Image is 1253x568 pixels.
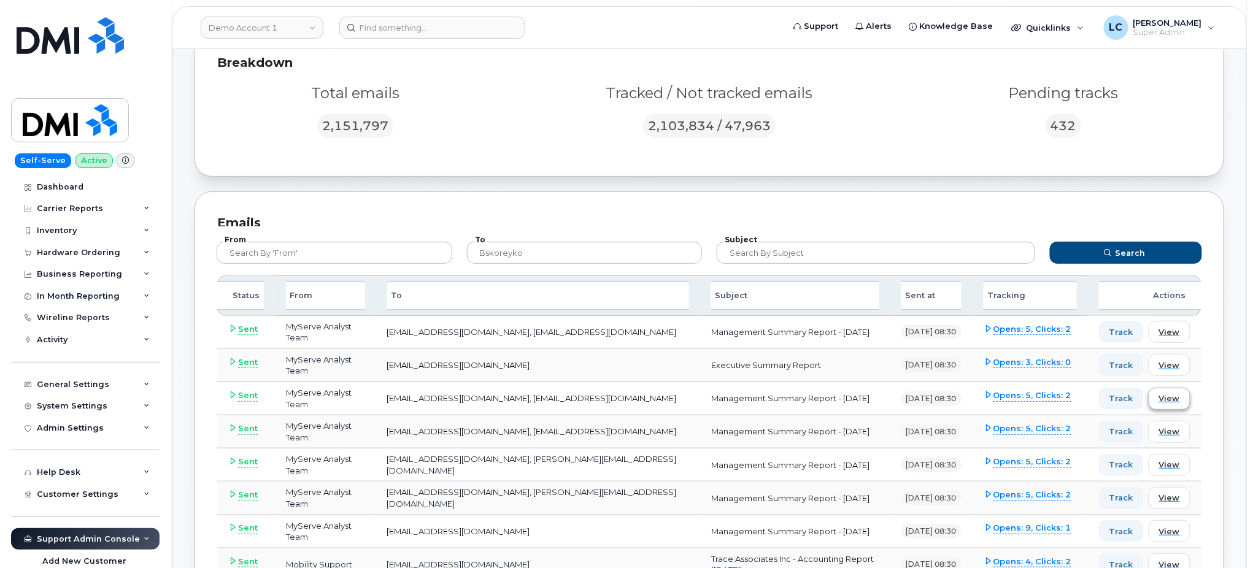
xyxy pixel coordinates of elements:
[474,236,487,244] label: To
[993,323,1071,336] span: Opens: 5, Clicks: 2
[275,349,376,382] td: MyServe Analyst Team
[1050,242,1202,264] button: Search
[900,14,1002,39] a: Knowledge Base
[1109,426,1133,437] span: Track
[467,242,703,264] input: Search by 'to'
[1099,454,1144,476] button: Track
[376,382,701,415] td: [EMAIL_ADDRESS][DOMAIN_NAME], [EMAIL_ADDRESS][DOMAIN_NAME]
[700,349,890,382] td: Executive Summary Report
[1099,388,1144,410] button: Track
[1099,281,1201,310] div: Actions
[804,20,838,33] span: Support
[901,281,962,310] div: Sent at
[925,83,1201,104] div: Pending tracks
[1149,321,1190,343] a: View
[724,236,758,244] label: Subject
[217,281,264,310] div: Status
[339,17,525,39] input: Find something...
[700,482,890,515] td: Management Summary Report - [DATE]
[1109,393,1133,404] span: Track
[700,515,890,548] td: Management Summary Report - [DATE]
[1133,18,1202,28] span: [PERSON_NAME]
[1109,459,1133,470] span: Track
[275,482,376,515] td: MyServe Analyst Team
[376,515,701,548] td: [EMAIL_ADDRESS][DOMAIN_NAME]
[847,14,900,39] a: Alerts
[1149,487,1190,509] button: View
[1027,23,1071,33] span: Quicklinks
[901,424,962,439] div: [DATE] 08:30
[217,214,1201,232] div: Emails
[1149,520,1190,542] button: View
[1109,20,1123,35] span: LC
[217,242,452,264] input: Search by 'from'
[275,448,376,482] td: MyServe Analyst Team
[275,382,376,415] td: MyServe Analyst Team
[1109,526,1133,537] span: Track
[1003,15,1093,40] div: Quicklinks
[201,17,323,39] a: Demo Account 1
[1099,421,1144,443] button: Track
[238,489,258,501] span: Sent
[717,242,1035,264] input: Search by subject
[1149,388,1190,410] button: View
[376,415,701,448] td: [EMAIL_ADDRESS][DOMAIN_NAME], [EMAIL_ADDRESS][DOMAIN_NAME]
[993,423,1071,435] span: Opens: 5, Clicks: 2
[1149,454,1190,476] button: View
[1159,359,1180,371] span: View
[238,522,258,534] span: Sent
[217,83,494,104] div: Total emails
[1149,354,1190,376] a: View
[238,356,258,369] span: Sent
[993,489,1071,501] span: Opens: 5, Clicks: 2
[1159,459,1180,470] span: View
[993,556,1071,568] span: Opens: 4, Clicks: 2
[984,281,1077,310] div: Tracking
[224,236,247,244] label: From
[901,324,962,339] div: [DATE] 08:30
[993,522,1071,534] span: Opens: 9, Clicks: 1
[1159,393,1180,404] span: View
[1159,326,1180,338] span: View
[1095,15,1224,40] div: Logan Cole
[387,281,690,310] div: To
[993,456,1071,468] span: Opens: 5, Clicks: 2
[993,390,1071,402] span: Opens: 5, Clicks: 2
[238,456,258,468] span: Sent
[700,415,890,448] td: Management Summary Report - [DATE]
[901,524,962,539] div: [DATE] 08:30
[711,281,879,310] div: Subject
[1099,354,1144,376] button: Track
[275,316,376,349] td: MyServe Analyst Team
[376,316,701,349] td: [EMAIL_ADDRESS][DOMAIN_NAME], [EMAIL_ADDRESS][DOMAIN_NAME]
[238,423,258,435] span: Sent
[700,382,890,415] td: Management Summary Report - [DATE]
[1109,359,1133,371] span: Track
[275,415,376,448] td: MyServe Analyst Team
[238,390,258,402] span: Sent
[275,515,376,548] td: MyServe Analyst Team
[1099,520,1144,542] button: Track
[643,113,776,138] div: 2,103,834 / 47,963
[700,448,890,482] td: Management Summary Report - [DATE]
[1149,421,1190,443] button: View
[700,316,890,349] td: Management Summary Report - [DATE]
[376,349,701,382] td: [EMAIL_ADDRESS][DOMAIN_NAME]
[1159,426,1180,437] span: View
[376,482,701,515] td: [EMAIL_ADDRESS][DOMAIN_NAME], [PERSON_NAME][EMAIL_ADDRESS][DOMAIN_NAME]
[509,83,910,104] div: Tracked / Not tracked emails
[993,356,1071,369] span: Opens: 3, Clicks: 0
[238,323,258,336] span: Sent
[1133,28,1202,37] span: Super Admin
[919,20,993,33] span: Knowledge Base
[1116,247,1146,259] span: Search
[238,556,258,568] span: Sent
[785,14,847,39] a: Support
[901,491,962,505] div: [DATE] 08:30
[376,448,701,482] td: [EMAIL_ADDRESS][DOMAIN_NAME], [PERSON_NAME][EMAIL_ADDRESS][DOMAIN_NAME]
